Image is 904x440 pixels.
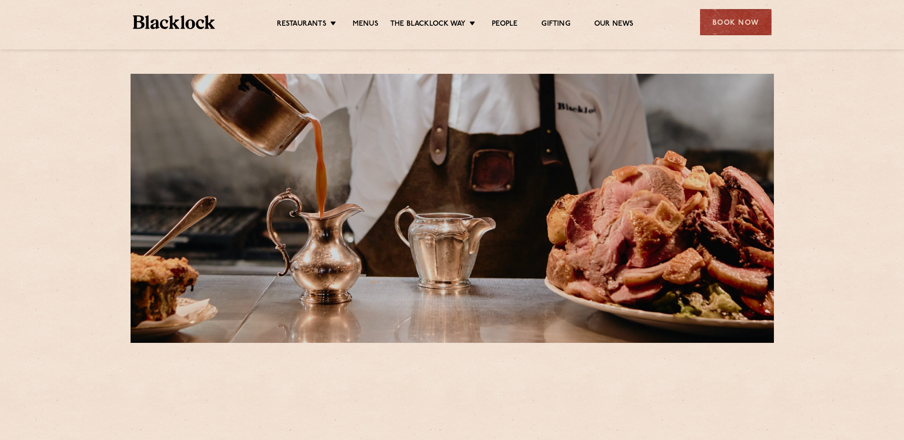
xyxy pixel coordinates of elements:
a: Restaurants [277,20,326,30]
a: People [492,20,518,30]
a: The Blacklock Way [390,20,466,30]
a: Our News [594,20,634,30]
a: Menus [353,20,378,30]
a: Gifting [541,20,570,30]
img: BL_Textured_Logo-footer-cropped.svg [133,15,215,29]
div: Book Now [700,9,772,35]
